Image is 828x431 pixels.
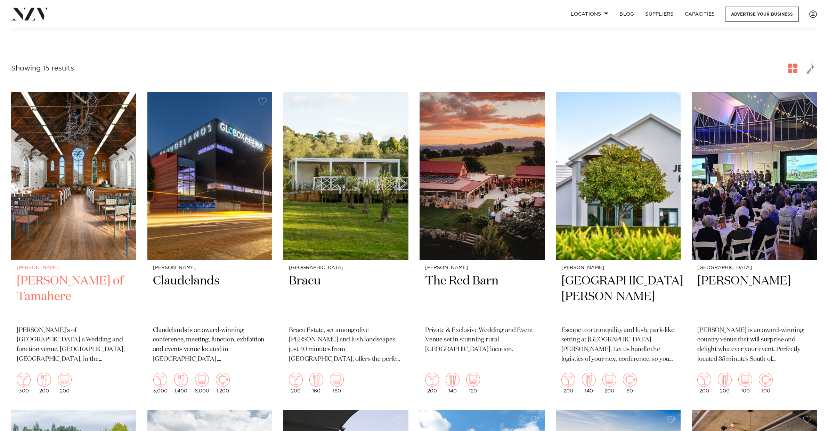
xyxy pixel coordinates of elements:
[309,373,323,387] img: dining.png
[738,373,752,387] img: theatre.png
[556,92,681,399] a: [PERSON_NAME] [GEOGRAPHIC_DATA][PERSON_NAME] Escape to a tranquility and lush, park-like setting ...
[725,7,799,22] a: Advertise your business
[17,373,31,393] div: 300
[195,373,209,387] img: theatre.png
[289,326,403,365] p: Bracu Estate, set among olive [PERSON_NAME] and lush landscapes just 40 minutes from [GEOGRAPHIC_...
[561,373,575,387] img: cocktail.png
[17,265,131,271] small: [PERSON_NAME]
[153,373,168,393] div: 3,000
[425,273,539,320] h2: The Red Barn
[446,373,460,393] div: 140
[37,373,51,393] div: 200
[17,373,31,387] img: cocktail.png
[37,373,51,387] img: dining.png
[153,373,167,387] img: cocktail.png
[11,63,74,74] div: Showing 15 results
[283,92,408,399] a: [GEOGRAPHIC_DATA] Bracu Bracu Estate, set among olive [PERSON_NAME] and lush landscapes just 40 m...
[697,326,811,365] p: [PERSON_NAME] is an award-winning country venue that will surprise and delight whatever your even...
[58,373,72,393] div: 200
[602,373,616,387] img: theatre.png
[738,373,752,393] div: 100
[153,326,267,365] p: Claudelands is an award-winning conference, meeting, function, exhibition and events venue locate...
[697,265,811,271] small: [GEOGRAPHIC_DATA]
[759,373,773,387] img: meeting.png
[679,7,721,22] a: Capacities
[582,373,596,387] img: dining.png
[195,373,209,393] div: 6,000
[602,373,616,393] div: 200
[153,273,267,320] h2: Claudelands
[692,92,817,399] a: [GEOGRAPHIC_DATA] [PERSON_NAME] [PERSON_NAME] is an award-winning country venue that will surpris...
[425,373,439,387] img: cocktail.png
[759,373,773,393] div: 100
[623,373,637,393] div: 60
[11,8,49,20] img: nzv-logo.png
[623,373,637,387] img: meeting.png
[153,265,267,271] small: [PERSON_NAME]
[718,373,732,387] img: dining.png
[561,326,675,365] p: Escape to a tranquility and lush, park-like setting at [GEOGRAPHIC_DATA][PERSON_NAME]. Let us han...
[697,373,711,387] img: cocktail.png
[147,92,273,399] a: [PERSON_NAME] Claudelands Claudelands is an award-winning conference, meeting, function, exhibiti...
[11,92,136,399] a: [PERSON_NAME] [PERSON_NAME] of Tamahere [PERSON_NAME]’s of [GEOGRAPHIC_DATA] a Wedding and functi...
[330,373,344,393] div: 160
[640,7,679,22] a: SUPPLIERS
[718,373,732,393] div: 200
[446,373,460,387] img: dining.png
[561,273,675,320] h2: [GEOGRAPHIC_DATA][PERSON_NAME]
[582,373,596,393] div: 140
[614,7,640,22] a: BLOG
[425,326,539,355] p: Private & Exclusive Wedding and Event Venue set in stunning rural [GEOGRAPHIC_DATA] location.
[565,7,614,22] a: Locations
[17,326,131,365] p: [PERSON_NAME]’s of [GEOGRAPHIC_DATA] a Wedding and function venue, [GEOGRAPHIC_DATA], [GEOGRAPHIC...
[289,265,403,271] small: [GEOGRAPHIC_DATA]
[466,373,480,393] div: 120
[216,373,230,393] div: 1,200
[17,273,131,320] h2: [PERSON_NAME] of Tamahere
[425,265,539,271] small: [PERSON_NAME]
[289,273,403,320] h2: Bracu
[289,373,303,393] div: 200
[309,373,323,393] div: 160
[466,373,480,387] img: theatre.png
[289,373,303,387] img: cocktail.png
[174,373,188,393] div: 1,400
[425,373,439,393] div: 200
[697,273,811,320] h2: [PERSON_NAME]
[216,373,230,387] img: meeting.png
[420,92,545,399] a: [PERSON_NAME] The Red Barn Private & Exclusive Wedding and Event Venue set in stunning rural [GEO...
[697,373,711,393] div: 200
[330,373,344,387] img: theatre.png
[58,373,72,387] img: theatre.png
[174,373,188,387] img: dining.png
[561,373,575,393] div: 200
[561,265,675,271] small: [PERSON_NAME]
